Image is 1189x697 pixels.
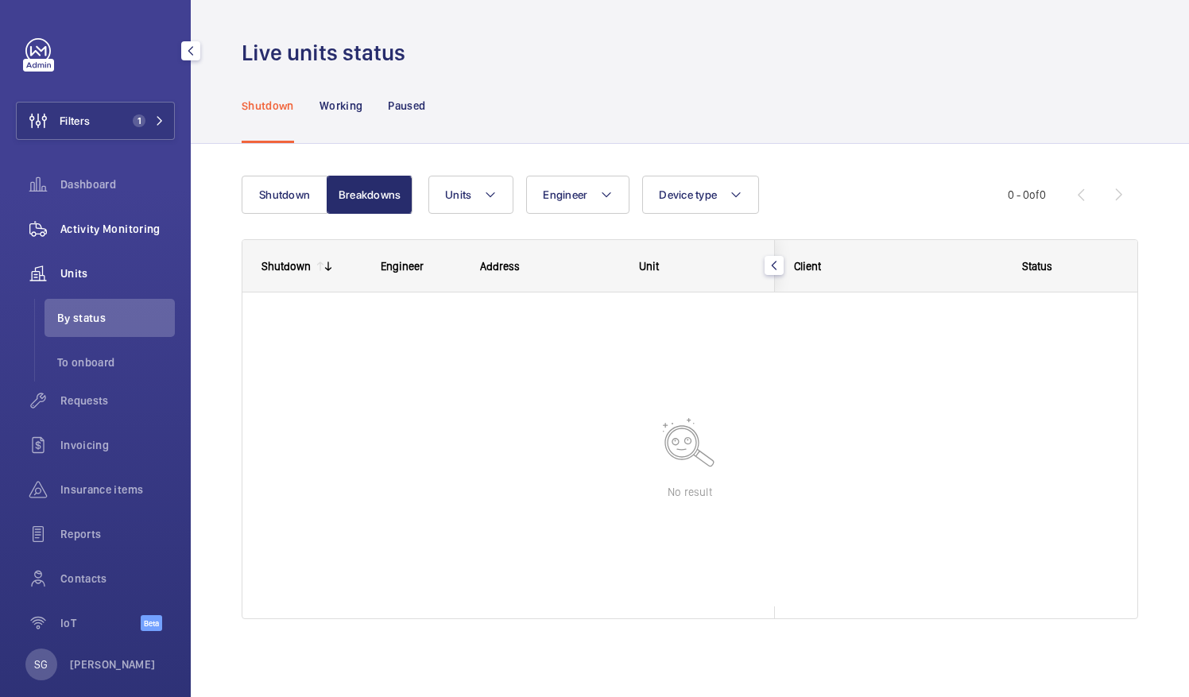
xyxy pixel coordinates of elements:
[133,114,145,127] span: 1
[57,354,175,370] span: To onboard
[60,437,175,453] span: Invoicing
[60,615,141,631] span: IoT
[60,393,175,409] span: Requests
[70,656,156,672] p: [PERSON_NAME]
[639,260,756,273] div: Unit
[543,188,587,201] span: Engineer
[1029,188,1040,201] span: of
[388,98,425,114] p: Paused
[381,260,424,273] span: Engineer
[60,113,90,129] span: Filters
[57,310,175,326] span: By status
[242,98,294,114] p: Shutdown
[445,188,471,201] span: Units
[642,176,759,214] button: Device type
[60,571,175,587] span: Contacts
[428,176,513,214] button: Units
[261,260,311,273] div: Shutdown
[16,102,175,140] button: Filters1
[320,98,362,114] p: Working
[60,265,175,281] span: Units
[60,221,175,237] span: Activity Monitoring
[34,656,48,672] p: SG
[480,260,520,273] span: Address
[242,38,415,68] h1: Live units status
[141,615,162,631] span: Beta
[60,176,175,192] span: Dashboard
[659,188,717,201] span: Device type
[327,176,412,214] button: Breakdowns
[242,176,327,214] button: Shutdown
[1022,260,1052,273] span: Status
[60,482,175,498] span: Insurance items
[794,260,821,273] span: Client
[60,526,175,542] span: Reports
[1008,189,1046,200] span: 0 - 0 0
[526,176,629,214] button: Engineer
